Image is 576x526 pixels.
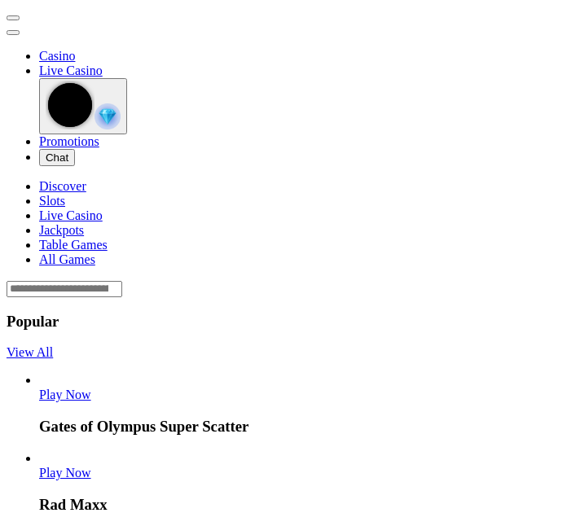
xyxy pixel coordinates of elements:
[46,151,68,164] span: Chat
[39,496,569,514] h3: Rad Maxx
[39,149,75,166] button: headphones iconChat
[39,373,569,436] article: Gates of Olympus Super Scatter
[39,134,99,148] a: gift-inverted iconPromotions
[39,134,99,148] span: Promotions
[39,223,84,237] a: Jackpots
[7,313,569,331] h3: Popular
[39,64,103,77] a: poker-chip iconLive Casino
[39,252,95,266] a: All Games
[95,103,121,129] img: reward-icon
[39,49,75,63] a: diamond iconCasino
[39,418,569,436] h3: Gates of Olympus Super Scatter
[39,388,91,401] span: Play Now
[39,466,91,480] span: Play Now
[39,451,569,514] article: Rad Maxx
[39,208,103,222] a: Live Casino
[7,345,53,359] a: View All
[7,281,122,297] input: Search
[39,179,86,193] a: Discover
[39,194,65,208] a: Slots
[39,466,91,480] a: Rad Maxx
[7,30,20,35] button: menu
[7,179,569,267] nav: Lobby
[39,388,91,401] a: Gates of Olympus Super Scatter
[7,179,569,297] header: Lobby
[39,238,108,252] a: Table Games
[7,15,20,20] button: menu
[39,78,127,134] button: reward-icon
[39,49,75,63] span: Casino
[39,64,103,77] span: Live Casino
